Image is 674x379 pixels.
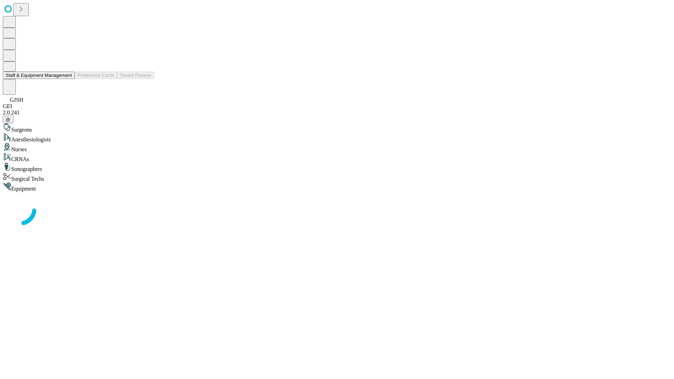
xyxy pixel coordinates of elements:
[3,172,671,182] div: Surgical Techs
[3,116,13,123] button: @
[3,109,671,116] div: 2.0.241
[10,97,23,103] span: GJSH
[6,117,11,122] span: @
[3,72,75,79] button: Staff & Equipment Management
[75,72,117,79] button: Preference Cards
[3,162,671,172] div: Sonographers
[3,123,671,133] div: Surgeons
[3,182,671,192] div: Equipment
[3,143,671,153] div: Nurses
[3,133,671,143] div: Anesthesiologists
[3,103,671,109] div: GEI
[117,72,154,79] button: Tenant Params
[3,153,671,162] div: CRNAs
